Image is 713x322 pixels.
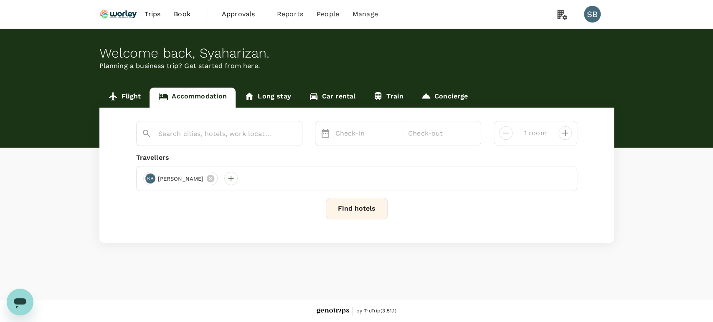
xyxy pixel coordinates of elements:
a: Car rental [300,88,365,108]
div: Travellers [136,153,577,163]
input: Search cities, hotels, work locations [158,127,274,140]
a: Flight [99,88,150,108]
span: Manage [353,9,378,19]
span: Approvals [222,9,264,19]
button: Find hotels [326,198,388,219]
span: People [317,9,339,19]
p: Check-in [335,128,398,138]
input: Add rooms [519,126,552,140]
p: Planning a business trip? Get started from here. [99,61,614,71]
div: SB [584,6,601,23]
a: Long stay [236,88,299,108]
img: Genotrips - ALL [317,308,349,314]
button: Open [296,133,298,135]
div: SB[PERSON_NAME] [143,172,218,185]
p: Check-out [408,128,471,138]
span: [PERSON_NAME] [153,175,209,183]
div: Welcome back , Syaharizan . [99,45,614,61]
img: Ranhill Worley Sdn Bhd [99,5,138,23]
div: SB [145,174,155,184]
span: Reports [277,9,303,19]
a: Accommodation [150,88,236,108]
span: Book [174,9,190,19]
a: Concierge [412,88,477,108]
button: decrease [558,126,572,140]
a: Train [364,88,412,108]
span: by TruTrip ( 3.51.1 ) [356,307,397,315]
span: Trips [144,9,160,19]
iframe: Button to launch messaging window [7,289,33,315]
